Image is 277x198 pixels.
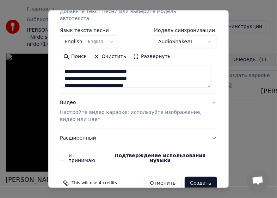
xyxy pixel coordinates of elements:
[60,8,206,22] p: Добавьте текст песни или выберите модель автотекста
[60,28,119,33] label: Язык текста песни
[60,94,217,129] button: ВидеоНастройте видео караоке: используйте изображение, видео или цвет
[90,51,130,62] button: Очистить
[130,51,174,62] button: Развернуть
[144,177,182,190] button: Отменить
[154,28,217,33] label: Модель синхронизации
[68,153,217,163] label: Я принимаю
[60,51,90,62] button: Поиск
[60,28,217,93] div: Текст песниДобавьте текст песни или выберите модель автотекста
[103,153,217,163] button: Я принимаю
[60,99,206,123] div: Видео
[60,109,206,123] p: Настройте видео караоке: используйте изображение, видео или цвет
[185,177,217,190] button: Создать
[60,129,217,147] button: Расширенный
[72,180,117,186] span: This will use 4 credits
